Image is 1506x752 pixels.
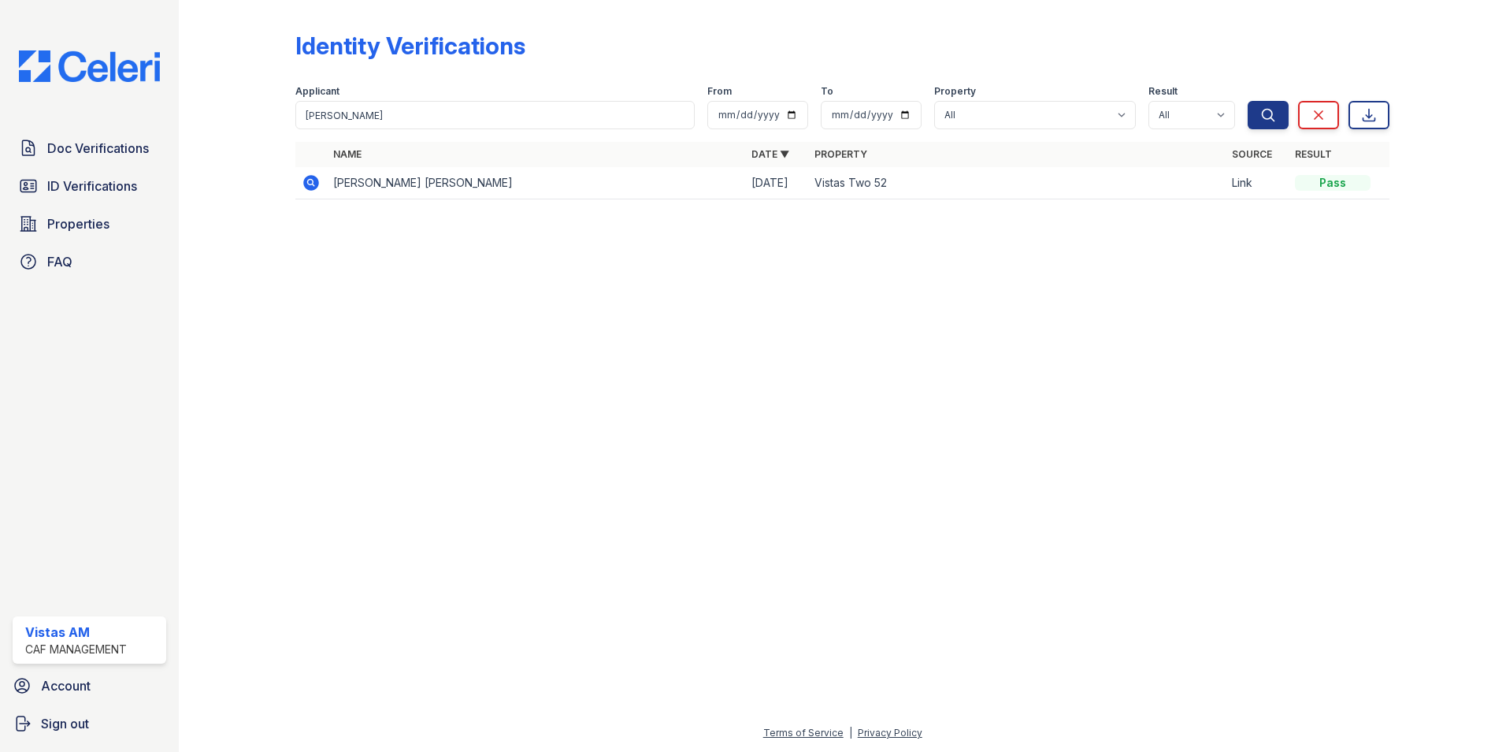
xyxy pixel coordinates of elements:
[6,50,172,82] img: CE_Logo_Blue-a8612792a0a2168367f1c8372b55b34899dd931a85d93a1a3d3e32e68fde9ad4.png
[1148,85,1178,98] label: Result
[41,676,91,695] span: Account
[47,177,137,195] span: ID Verifications
[707,85,732,98] label: From
[808,167,1226,199] td: Vistas Two 52
[47,214,109,233] span: Properties
[6,670,172,702] a: Account
[858,727,922,739] a: Privacy Policy
[333,148,362,160] a: Name
[1295,148,1332,160] a: Result
[1226,167,1289,199] td: Link
[751,148,789,160] a: Date ▼
[849,727,852,739] div: |
[47,252,72,271] span: FAQ
[13,246,166,277] a: FAQ
[295,85,339,98] label: Applicant
[327,167,745,199] td: [PERSON_NAME] [PERSON_NAME]
[1232,148,1272,160] a: Source
[745,167,808,199] td: [DATE]
[763,727,844,739] a: Terms of Service
[1295,175,1371,191] div: Pass
[814,148,867,160] a: Property
[13,170,166,202] a: ID Verifications
[6,708,172,739] a: Sign out
[13,132,166,164] a: Doc Verifications
[821,85,833,98] label: To
[295,32,525,60] div: Identity Verifications
[295,101,695,129] input: Search by name or phone number
[934,85,976,98] label: Property
[13,208,166,240] a: Properties
[41,714,89,733] span: Sign out
[25,642,127,657] div: CAF Management
[47,139,149,158] span: Doc Verifications
[25,623,127,642] div: Vistas AM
